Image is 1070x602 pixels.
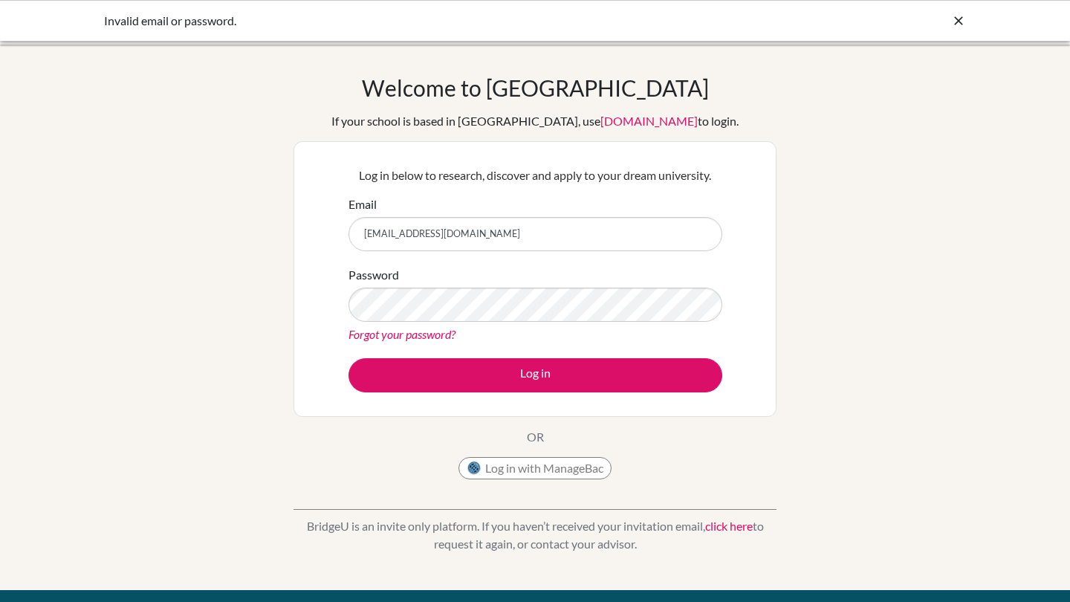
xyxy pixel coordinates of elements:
button: Log in with ManageBac [458,457,612,479]
button: Log in [348,358,722,392]
h1: Welcome to [GEOGRAPHIC_DATA] [362,74,709,101]
label: Password [348,266,399,284]
p: BridgeU is an invite only platform. If you haven’t received your invitation email, to request it ... [294,517,776,553]
a: click here [705,519,753,533]
a: [DOMAIN_NAME] [600,114,698,128]
label: Email [348,195,377,213]
div: If your school is based in [GEOGRAPHIC_DATA], use to login. [331,112,739,130]
p: Log in below to research, discover and apply to your dream university. [348,166,722,184]
a: Forgot your password? [348,327,455,341]
div: Invalid email or password. [104,12,743,30]
p: OR [527,428,544,446]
